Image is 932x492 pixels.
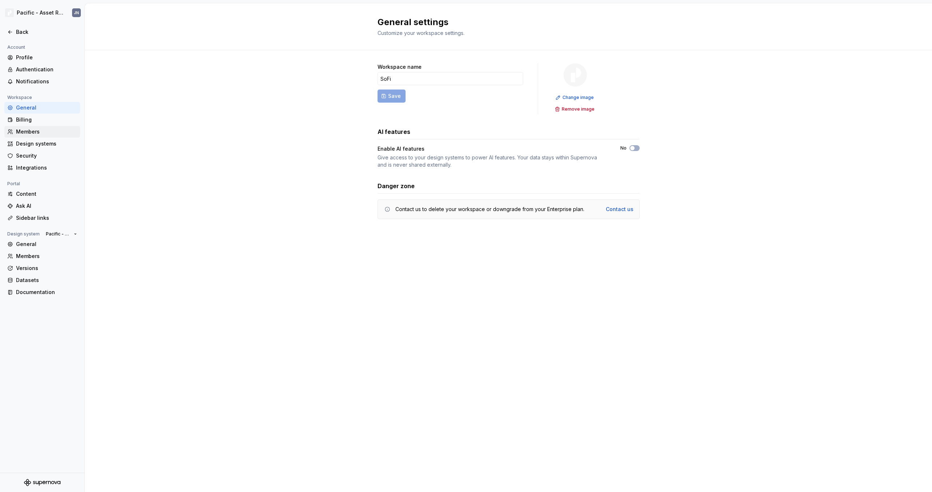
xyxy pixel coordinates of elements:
span: Customize your workspace settings. [378,30,465,36]
a: Contact us [606,206,633,213]
div: Ask AI [16,202,77,210]
button: Remove image [553,104,598,114]
a: Documentation [4,286,80,298]
span: Change image [562,95,594,100]
div: Sidebar links [16,214,77,222]
a: Members [4,250,80,262]
span: Pacific - Asset Repository (Illustrations) [46,231,71,237]
div: Workspace [4,93,35,102]
a: Profile [4,52,80,63]
div: Account [4,43,28,52]
a: Datasets [4,274,80,286]
span: Remove image [562,106,595,112]
div: General [16,104,77,111]
a: Content [4,188,80,200]
div: Versions [16,265,77,272]
a: Integrations [4,162,80,174]
a: Design systems [4,138,80,150]
div: Give access to your design systems to power AI features. Your data stays within Supernova and is ... [378,154,607,168]
div: Security [16,152,77,159]
img: 8d0dbd7b-a897-4c39-8ca0-62fbda938e11.png [564,63,587,87]
div: Pacific - Asset Repository (Illustrations) [17,9,63,16]
div: Contact us to delete your workspace or downgrade from your Enterprise plan. [395,206,584,213]
div: Enable AI features [378,145,424,152]
h3: Danger zone [378,182,415,190]
div: Billing [16,116,77,123]
div: Design systems [16,140,77,147]
div: Back [16,28,77,36]
div: Authentication [16,66,77,73]
div: Content [16,190,77,198]
div: Notifications [16,78,77,85]
h3: AI features [378,127,410,136]
a: Members [4,126,80,138]
label: No [620,145,627,151]
a: Security [4,150,80,162]
button: Change image [553,92,597,103]
div: General [16,241,77,248]
h2: General settings [378,16,631,28]
div: Members [16,253,77,260]
div: Integrations [16,164,77,171]
label: Workspace name [378,63,422,71]
a: Authentication [4,64,80,75]
button: Pacific - Asset Repository (Illustrations)JN [1,5,83,21]
a: Ask AI [4,200,80,212]
div: Profile [16,54,77,61]
div: Datasets [16,277,77,284]
a: General [4,102,80,114]
div: Design system [4,230,43,238]
a: Versions [4,262,80,274]
a: Billing [4,114,80,126]
div: Portal [4,179,23,188]
div: Members [16,128,77,135]
a: Sidebar links [4,212,80,224]
a: Notifications [4,76,80,87]
a: General [4,238,80,250]
div: Documentation [16,289,77,296]
svg: Supernova Logo [24,479,60,486]
div: JN [74,10,79,16]
a: Back [4,26,80,38]
img: 8d0dbd7b-a897-4c39-8ca0-62fbda938e11.png [5,8,14,17]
